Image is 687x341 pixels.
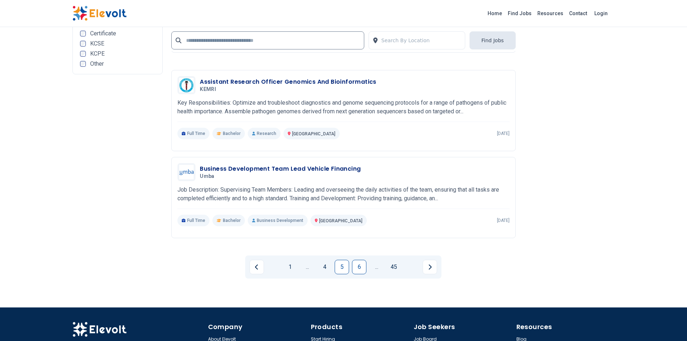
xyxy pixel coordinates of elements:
[177,185,510,203] p: Job Description: Supervising Team Members: Leading and overseeing the daily activities of the tea...
[590,6,612,21] a: Login
[179,78,194,92] img: KEMRI
[177,215,210,226] p: Full Time
[352,260,366,274] a: Page 6
[524,69,615,250] iframe: Advertisement
[80,31,86,36] input: Certificate
[300,260,314,274] a: Jump backward
[369,260,384,274] a: Jump forward
[505,8,534,19] a: Find Jobs
[335,260,349,274] a: Page 5 is your current page
[248,128,281,139] p: Research
[72,80,163,261] iframe: Advertisement
[200,86,216,93] span: KEMRI
[177,99,510,116] p: Key Responsibilities: Optimize and troubleshoot diagnostics and genome sequencing protocols for a...
[651,306,687,341] iframe: Chat Widget
[177,76,510,139] a: KEMRIAssistant Research Officer Genomics And BioinformaticsKEMRIKey Responsibilities: Optimize an...
[414,322,512,332] h4: Job Seekers
[566,8,590,19] a: Contact
[80,61,86,67] input: Other
[200,78,376,86] h3: Assistant Research Officer Genomics And Bioinformatics
[283,260,297,274] a: Page 1
[179,165,194,179] img: Umba
[470,31,516,49] button: Find Jobs
[250,260,437,274] ul: Pagination
[177,163,510,226] a: UmbaBusiness Development Team Lead Vehicle FinancingUmbaJob Description: Supervising Team Members...
[208,322,307,332] h4: Company
[497,218,510,223] p: [DATE]
[485,8,505,19] a: Home
[72,6,127,21] img: Elevolt
[311,322,409,332] h4: Products
[317,260,332,274] a: Page 4
[72,322,127,337] img: Elevolt
[80,51,86,57] input: KCPE
[177,128,210,139] p: Full Time
[200,173,214,180] span: Umba
[250,260,264,274] a: Previous page
[534,8,566,19] a: Resources
[80,41,86,47] input: KCSE
[292,131,335,136] span: [GEOGRAPHIC_DATA]
[497,131,510,136] p: [DATE]
[423,260,437,274] a: Next page
[200,165,361,173] h3: Business Development Team Lead Vehicle Financing
[90,51,105,57] span: KCPE
[90,31,116,36] span: Certificate
[319,218,362,223] span: [GEOGRAPHIC_DATA]
[387,260,401,274] a: Page 45
[90,41,104,47] span: KCSE
[248,215,308,226] p: Business Development
[90,61,104,67] span: Other
[516,322,615,332] h4: Resources
[223,131,241,136] span: Bachelor
[223,218,241,223] span: Bachelor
